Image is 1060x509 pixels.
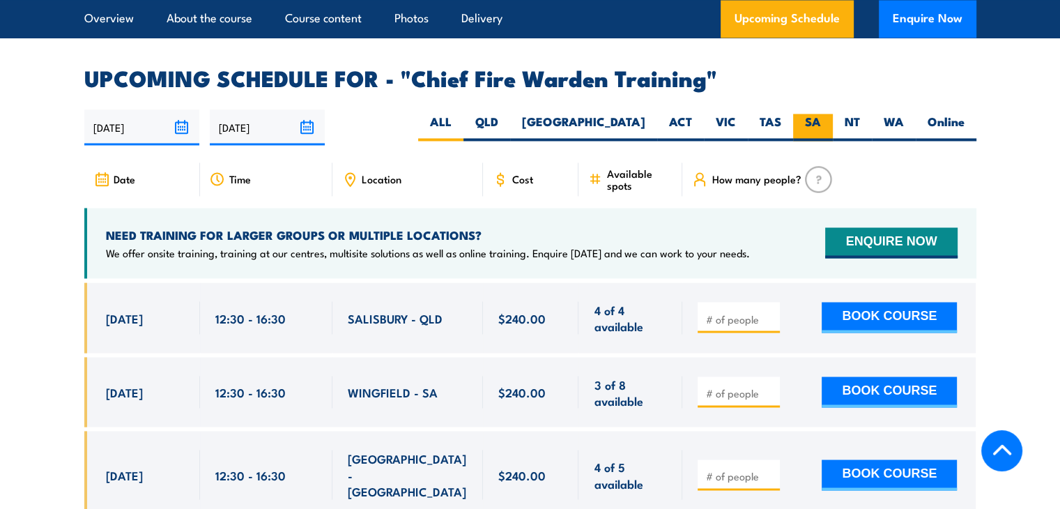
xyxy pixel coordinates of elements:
[594,376,667,409] span: 3 of 8 available
[215,466,286,483] span: 12:30 - 16:30
[229,173,251,185] span: Time
[825,227,957,258] button: ENQUIRE NOW
[210,109,325,145] input: To date
[106,227,750,242] h4: NEED TRAINING FOR LARGER GROUPS OR MULTIPLE LOCATIONS?
[418,114,463,141] label: ALL
[594,301,667,334] span: 4 of 4 available
[362,173,401,185] span: Location
[84,109,199,145] input: From date
[705,312,775,326] input: # of people
[822,459,957,490] button: BOOK COURSE
[606,167,673,191] span: Available spots
[916,114,976,141] label: Online
[215,310,286,326] span: 12:30 - 16:30
[705,469,775,483] input: # of people
[748,114,793,141] label: TAS
[106,245,750,259] p: We offer onsite training, training at our centres, multisite solutions as well as online training...
[833,114,872,141] label: NT
[463,114,510,141] label: QLD
[657,114,704,141] label: ACT
[822,377,957,407] button: BOOK COURSE
[704,114,748,141] label: VIC
[114,173,135,185] span: Date
[498,310,546,326] span: $240.00
[793,114,833,141] label: SA
[106,310,143,326] span: [DATE]
[348,383,438,400] span: WINGFIELD - SA
[512,173,533,185] span: Cost
[498,466,546,483] span: $240.00
[84,68,976,87] h2: UPCOMING SCHEDULE FOR - "Chief Fire Warden Training"
[822,302,957,333] button: BOOK COURSE
[348,310,443,326] span: SALISBURY - QLD
[215,383,286,400] span: 12:30 - 16:30
[106,466,143,483] span: [DATE]
[348,450,468,499] span: [GEOGRAPHIC_DATA] - [GEOGRAPHIC_DATA]
[594,458,667,491] span: 4 of 5 available
[705,386,775,400] input: # of people
[510,114,657,141] label: [GEOGRAPHIC_DATA]
[498,383,546,400] span: $240.00
[872,114,916,141] label: WA
[106,383,143,400] span: [DATE]
[712,173,801,185] span: How many people?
